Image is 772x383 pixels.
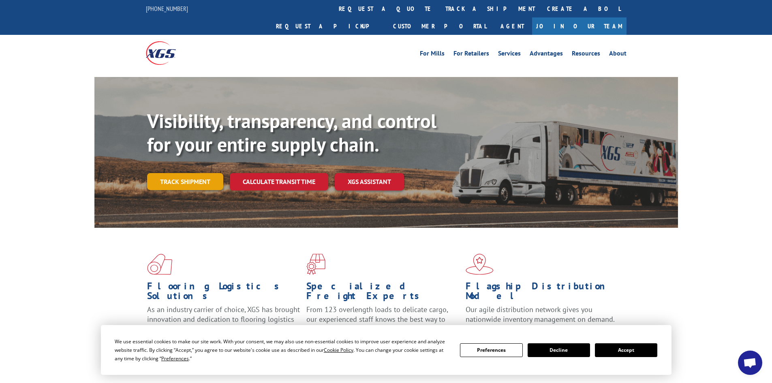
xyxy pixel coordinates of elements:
span: Cookie Policy [324,347,353,353]
a: Resources [572,50,600,59]
div: Cookie Consent Prompt [101,325,671,375]
p: From 123 overlength loads to delicate cargo, our experienced staff knows the best way to move you... [306,305,460,341]
img: xgs-icon-flagship-distribution-model-red [466,254,494,275]
div: Open chat [738,351,762,375]
button: Decline [528,343,590,357]
a: Agent [492,17,532,35]
a: Track shipment [147,173,223,190]
button: Accept [595,343,657,357]
h1: Flooring Logistics Solutions [147,281,300,305]
a: Customer Portal [387,17,492,35]
a: Services [498,50,521,59]
a: Join Our Team [532,17,627,35]
span: Our agile distribution network gives you nationwide inventory management on demand. [466,305,615,324]
a: XGS ASSISTANT [335,173,404,190]
img: xgs-icon-focused-on-flooring-red [306,254,325,275]
h1: Specialized Freight Experts [306,281,460,305]
a: Request a pickup [270,17,387,35]
span: Preferences [161,355,189,362]
b: Visibility, transparency, and control for your entire supply chain. [147,108,436,157]
a: Advantages [530,50,563,59]
div: We use essential cookies to make our site work. With your consent, we may also use non-essential ... [115,337,450,363]
h1: Flagship Distribution Model [466,281,619,305]
img: xgs-icon-total-supply-chain-intelligence-red [147,254,172,275]
a: [PHONE_NUMBER] [146,4,188,13]
span: As an industry carrier of choice, XGS has brought innovation and dedication to flooring logistics... [147,305,300,334]
button: Preferences [460,343,522,357]
a: About [609,50,627,59]
a: For Retailers [453,50,489,59]
a: For Mills [420,50,445,59]
a: Calculate transit time [230,173,328,190]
